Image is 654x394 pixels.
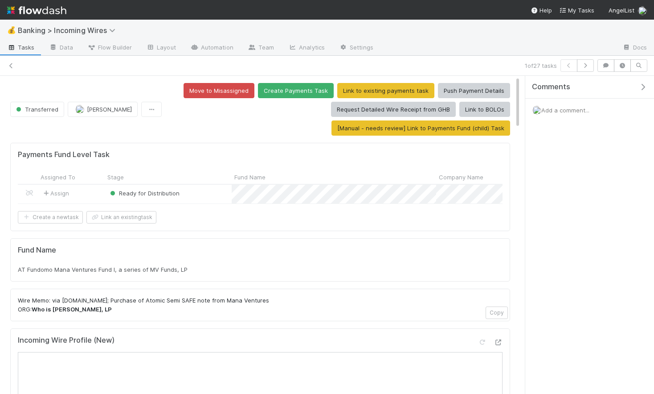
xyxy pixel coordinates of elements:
[139,41,183,55] a: Layout
[183,41,241,55] a: Automation
[532,106,541,115] img: avatar_eacbd5bb-7590-4455-a9e9-12dcb5674423.png
[184,83,254,98] button: Move to Misassigned
[332,41,380,55] a: Settings
[41,189,69,198] span: Assign
[281,41,332,55] a: Analytics
[638,6,647,15] img: avatar_eacbd5bb-7590-4455-a9e9-12dcb5674423.png
[439,173,483,182] span: Company Name
[531,6,552,15] div: Help
[331,120,510,136] button: [Manual - needs review] Link to Payments Fund (child) Task
[559,6,594,15] a: My Tasks
[108,190,180,197] span: Ready for Distribution
[75,105,84,114] img: avatar_eacbd5bb-7590-4455-a9e9-12dcb5674423.png
[18,266,188,273] span: AT Fundomo Mana Ventures Fund I, a series of MV Funds, LP
[86,211,156,224] button: Link an existingtask
[241,41,281,55] a: Team
[41,173,75,182] span: Assigned To
[18,246,503,255] h5: Fund Name
[14,106,58,113] span: Transferred
[18,26,120,35] span: Banking > Incoming Wires
[68,102,138,117] button: [PERSON_NAME]
[18,296,503,314] p: Wire Memo: via [DOMAIN_NAME]; Purchase of Atomic Semi SAFE note from Mana Ventures ORG:
[541,107,589,114] span: Add a comment...
[18,336,114,345] h5: Incoming Wire Profile (New)
[32,306,112,313] strong: Who is [PERSON_NAME], LP
[7,26,16,34] span: 💰
[80,41,139,55] a: Flow Builder
[42,41,80,55] a: Data
[7,3,66,18] img: logo-inverted-e16ddd16eac7371096b0.svg
[459,102,510,117] button: Link to BOLOs
[234,173,266,182] span: Fund Name
[438,83,510,98] button: Push Payment Details
[18,211,83,224] button: Create a newtask
[559,7,594,14] span: My Tasks
[615,41,654,55] a: Docs
[486,307,508,319] button: Copy
[532,83,570,91] span: Comments
[10,102,64,117] button: Transferred
[258,83,334,98] button: Create Payments Task
[337,83,434,98] button: Link to existing payments task
[107,173,124,182] span: Stage
[331,102,456,117] button: Request Detailed Wire Receipt from GHB
[87,43,132,52] span: Flow Builder
[87,106,132,113] span: [PERSON_NAME]
[609,7,634,14] span: AngelList
[7,43,35,52] span: Tasks
[525,61,557,70] span: 1 of 27 tasks
[18,150,110,159] h5: Payments Fund Level Task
